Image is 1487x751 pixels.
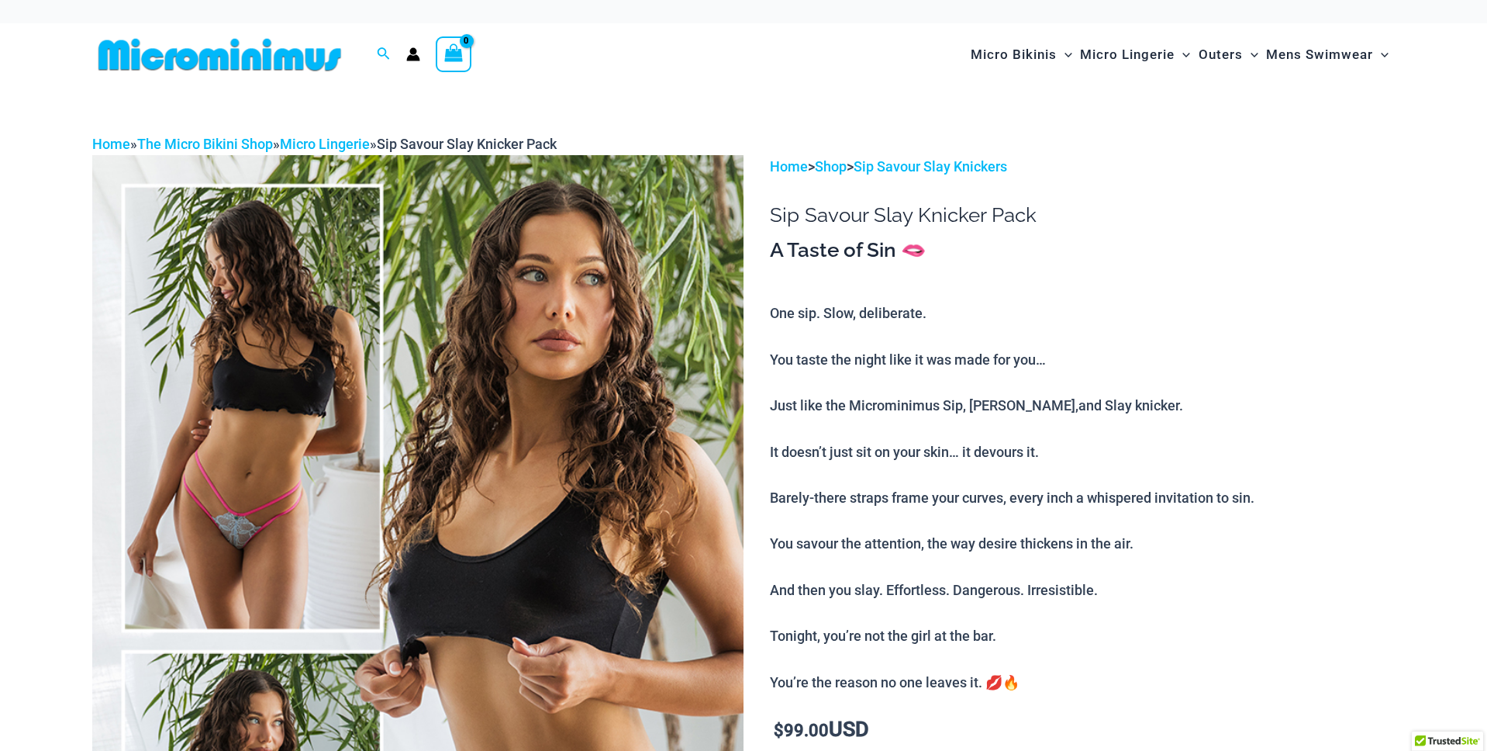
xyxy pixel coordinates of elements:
[377,136,557,152] span: Sip Savour Slay Knicker Pack
[1175,35,1190,74] span: Menu Toggle
[770,718,1395,742] p: USD
[967,31,1076,78] a: Micro BikinisMenu ToggleMenu Toggle
[1266,35,1373,74] span: Mens Swimwear
[406,47,420,61] a: Account icon link
[770,302,1395,694] p: One sip. Slow, deliberate. You taste the night like it was made for you… Just like the Microminim...
[971,35,1057,74] span: Micro Bikinis
[137,136,273,152] a: The Micro Bikini Shop
[1076,31,1194,78] a: Micro LingerieMenu ToggleMenu Toggle
[815,158,847,175] a: Shop
[280,136,370,152] a: Micro Lingerie
[436,36,471,72] a: View Shopping Cart, empty
[770,203,1395,227] h1: Sip Savour Slay Knicker Pack
[92,136,130,152] a: Home
[1080,35,1175,74] span: Micro Lingerie
[964,29,1395,81] nav: Site Navigation
[1373,35,1389,74] span: Menu Toggle
[92,136,557,152] span: » » »
[92,37,347,72] img: MM SHOP LOGO FLAT
[770,155,1395,178] p: > >
[1195,31,1262,78] a: OutersMenu ToggleMenu Toggle
[774,721,829,740] bdi: 99.00
[1057,35,1072,74] span: Menu Toggle
[1199,35,1243,74] span: Outers
[774,721,784,740] span: $
[770,158,808,175] a: Home
[1243,35,1258,74] span: Menu Toggle
[1262,31,1392,78] a: Mens SwimwearMenu ToggleMenu Toggle
[377,45,391,64] a: Search icon link
[854,158,1007,175] a: Sip Savour Slay Knickers
[770,237,1395,264] h3: A Taste of Sin 🫦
